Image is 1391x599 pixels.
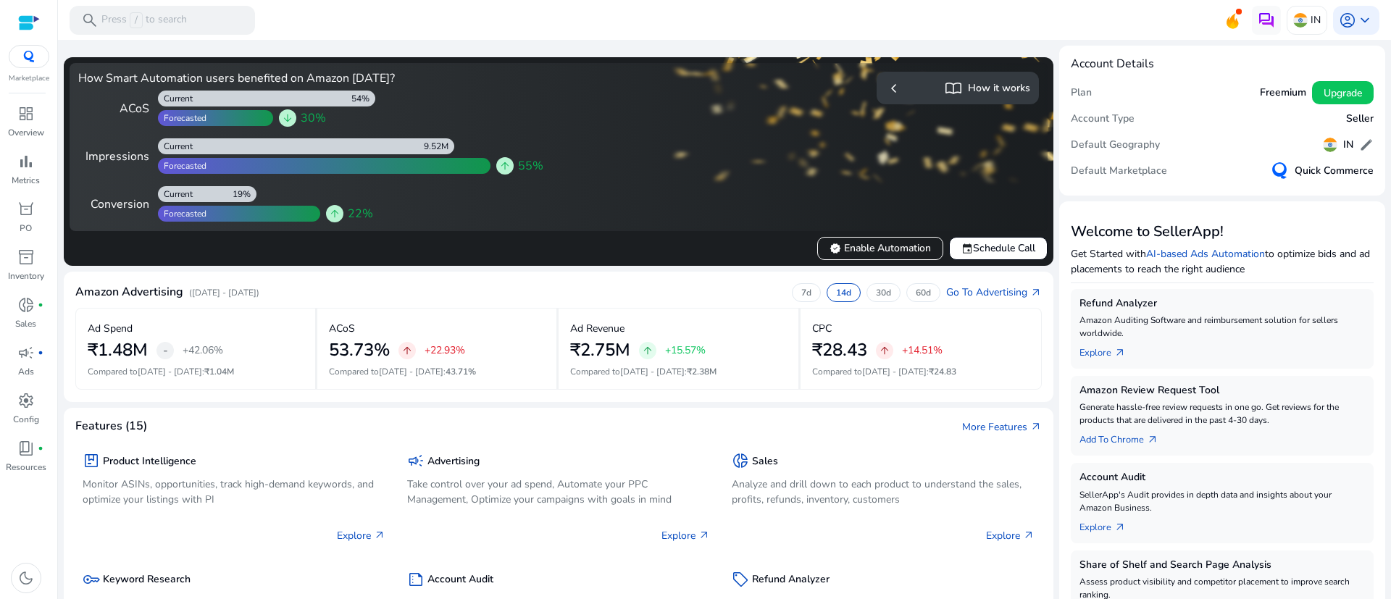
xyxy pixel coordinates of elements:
[945,80,962,97] span: import_contacts
[83,571,100,588] span: key
[1356,12,1374,29] span: keyboard_arrow_down
[1079,472,1365,484] h5: Account Audit
[158,208,206,219] div: Forecasted
[103,574,191,586] h5: Keyword Research
[1323,138,1337,152] img: in.svg
[1271,162,1289,180] img: QC-logo.svg
[407,452,425,469] span: campaign
[348,205,373,222] span: 22%
[17,248,35,266] span: inventory_2
[8,269,44,282] p: Inventory
[17,153,35,170] span: bar_chart
[38,302,43,308] span: fiber_manual_record
[78,148,149,165] div: Impressions
[1071,113,1135,125] h5: Account Type
[189,286,259,299] p: ([DATE] - [DATE])
[916,287,931,298] p: 60d
[1030,421,1042,432] span: arrow_outward
[83,452,100,469] span: package
[17,105,35,122] span: dashboard
[1147,434,1158,445] span: arrow_outward
[329,208,341,219] span: arrow_upward
[38,350,43,356] span: fiber_manual_record
[961,243,973,254] span: event
[75,419,147,433] h4: Features (15)
[158,188,193,200] div: Current
[1079,559,1365,571] h5: Share of Shelf and Search Page Analysis
[20,222,32,235] p: PO
[1359,138,1374,152] span: edit
[401,345,413,356] span: arrow_upward
[424,141,454,152] div: 9.52M
[1079,385,1365,397] h5: Amazon Review Request Tool
[6,461,46,474] p: Resources
[1071,87,1092,99] h5: Plan
[13,413,39,426] p: Config
[282,112,293,124] span: arrow_downward
[379,366,443,377] span: [DATE] - [DATE]
[962,419,1042,435] a: More Features
[812,365,1030,378] p: Compared to :
[329,340,390,361] h2: 53.73%
[17,569,35,587] span: dark_mode
[183,345,223,356] p: +42.06%
[1071,57,1154,71] h4: Account Details
[986,528,1035,543] p: Explore
[101,12,187,28] p: Press to search
[698,529,710,541] span: arrow_outward
[407,477,710,507] p: Take control over your ad spend, Automate your PPC Management, Optimize your campaigns with goals...
[1079,314,1365,340] p: Amazon Auditing Software and reimbursement solution for sellers worldwide.
[1079,298,1365,310] h5: Refund Analyzer
[961,240,1035,256] span: Schedule Call
[1079,488,1365,514] p: SellerApp's Audit provides in depth data and insights about your Amazon Business.
[427,456,480,468] h5: Advertising
[427,574,493,586] h5: Account Audit
[329,321,355,336] p: ACoS
[1146,247,1265,261] a: AI-based Ads Automation
[1324,85,1362,101] span: Upgrade
[862,366,927,377] span: [DATE] - [DATE]
[1023,529,1035,541] span: arrow_outward
[732,477,1035,507] p: Analyze and drill down to each product to understand the sales, profits, refunds, inventory, cust...
[38,445,43,451] span: fiber_manual_record
[1079,340,1137,360] a: Explore
[17,344,35,361] span: campaign
[17,201,35,218] span: orders
[425,345,465,356] p: +22.93%
[78,196,149,213] div: Conversion
[16,51,42,62] img: QC-logo.svg
[1114,347,1126,359] span: arrow_outward
[78,100,149,117] div: ACoS
[8,126,44,139] p: Overview
[158,112,206,124] div: Forecasted
[158,93,193,104] div: Current
[885,80,903,97] span: chevron_left
[17,296,35,314] span: donut_small
[17,440,35,457] span: book_4
[163,342,168,359] span: -
[204,366,234,377] span: ₹1.04M
[446,366,476,377] span: 43.71%
[407,571,425,588] span: summarize
[1295,165,1374,177] h5: Quick Commerce
[1260,87,1306,99] h5: Freemium
[1071,139,1160,151] h5: Default Geography
[1071,223,1374,240] h3: Welcome to SellerApp!
[876,287,891,298] p: 30d
[78,72,553,85] h4: How Smart Automation users benefited on Amazon [DATE]?
[1311,7,1321,33] p: IN
[1343,139,1353,151] h5: IN
[1346,113,1374,125] h5: Seller
[18,365,34,378] p: Ads
[138,366,202,377] span: [DATE] - [DATE]
[830,240,931,256] span: Enable Automation
[12,174,40,187] p: Metrics
[661,528,710,543] p: Explore
[88,365,304,378] p: Compared to :
[518,157,543,175] span: 55%
[81,12,99,29] span: search
[929,366,956,377] span: ₹24.83
[158,160,206,172] div: Forecasted
[968,83,1030,95] h5: How it works
[233,188,256,200] div: 19%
